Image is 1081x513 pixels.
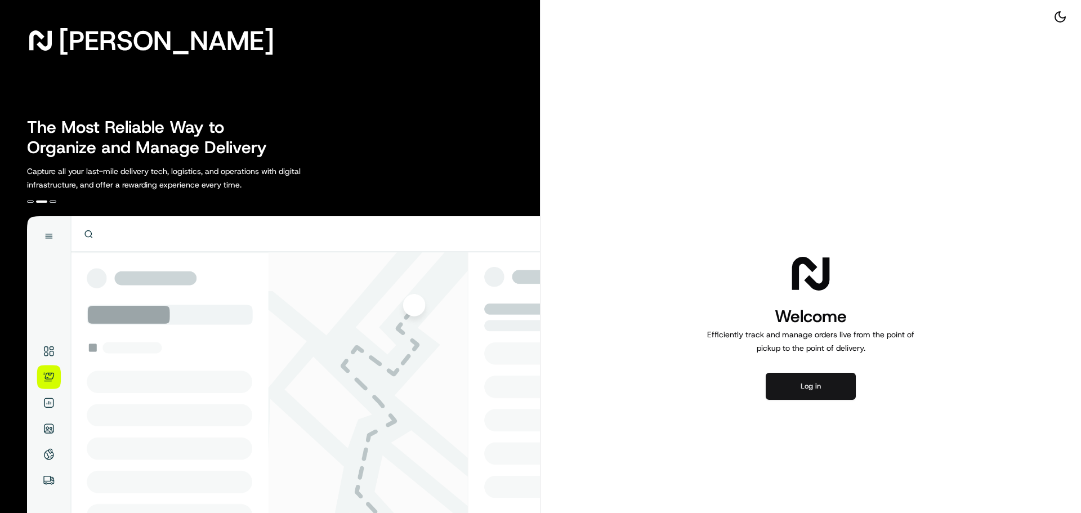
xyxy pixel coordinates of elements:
span: [PERSON_NAME] [59,29,274,52]
button: Log in [766,373,856,400]
p: Capture all your last-mile delivery tech, logistics, and operations with digital infrastructure, ... [27,164,351,191]
h1: Welcome [703,305,919,328]
p: Efficiently track and manage orders live from the point of pickup to the point of delivery. [703,328,919,355]
h2: The Most Reliable Way to Organize and Manage Delivery [27,117,279,158]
